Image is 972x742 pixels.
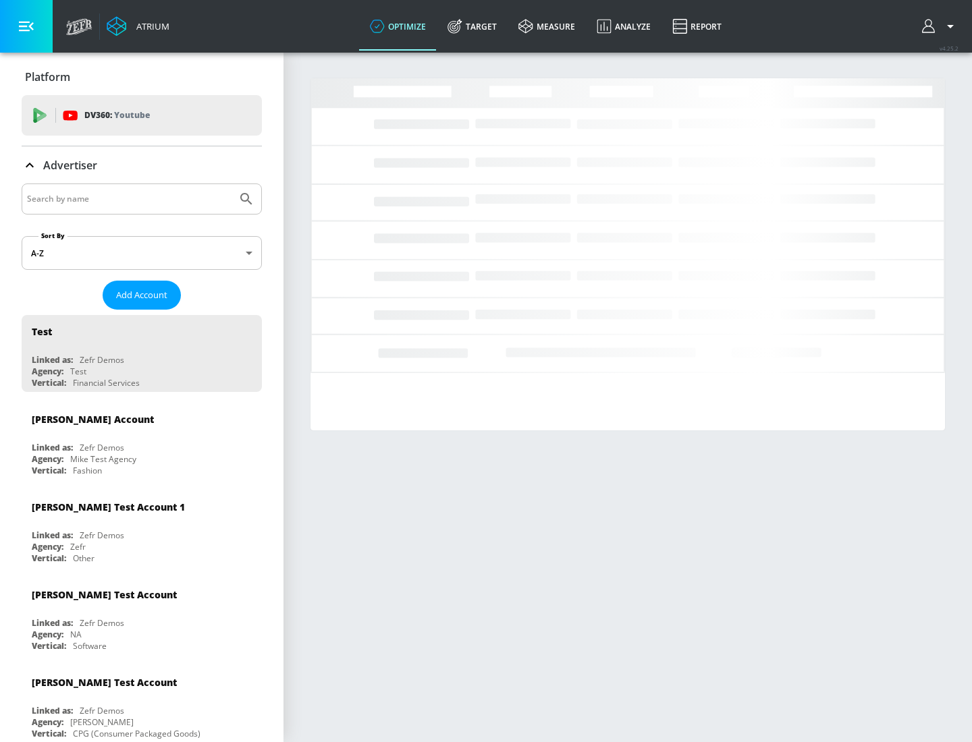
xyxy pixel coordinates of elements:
div: Linked as: [32,530,73,541]
div: Fashion [73,465,102,476]
div: DV360: Youtube [22,95,262,136]
div: [PERSON_NAME] Test Account [32,676,177,689]
p: Advertiser [43,158,97,173]
div: Agency: [32,541,63,552]
div: Agency: [32,453,63,465]
div: Zefr Demos [80,705,124,716]
div: Test [32,325,52,338]
div: Zefr Demos [80,530,124,541]
span: Add Account [116,287,167,303]
div: Software [73,640,107,652]
div: Zefr [70,541,86,552]
div: Vertical: [32,552,66,564]
div: TestLinked as:Zefr DemosAgency:TestVertical:Financial Services [22,315,262,392]
div: CPG (Consumer Packaged Goods) [73,728,200,739]
div: Linked as: [32,442,73,453]
div: Vertical: [32,640,66,652]
div: [PERSON_NAME] Test Account 1Linked as:Zefr DemosAgency:ZefrVertical:Other [22,490,262,567]
div: Agency: [32,716,63,728]
a: Report [661,2,732,51]
div: NA [70,629,82,640]
div: Advertiser [22,146,262,184]
button: Add Account [103,281,181,310]
div: Atrium [131,20,169,32]
div: Mike Test Agency [70,453,136,465]
div: Zefr Demos [80,617,124,629]
div: [PERSON_NAME] Test AccountLinked as:Zefr DemosAgency:NAVertical:Software [22,578,262,655]
a: optimize [359,2,437,51]
label: Sort By [38,231,67,240]
div: Vertical: [32,377,66,389]
div: Zefr Demos [80,354,124,366]
div: Vertical: [32,465,66,476]
div: A-Z [22,236,262,270]
a: Analyze [586,2,661,51]
input: Search by name [27,190,232,208]
span: v 4.25.2 [940,45,959,52]
div: [PERSON_NAME] [70,716,134,728]
p: Youtube [114,108,150,122]
a: Target [437,2,508,51]
div: Test [70,366,86,377]
div: [PERSON_NAME] Account [32,413,154,426]
div: [PERSON_NAME] AccountLinked as:Zefr DemosAgency:Mike Test AgencyVertical:Fashion [22,403,262,480]
div: Zefr Demos [80,442,124,453]
div: Financial Services [73,377,140,389]
div: Linked as: [32,617,73,629]
div: Other [73,552,94,564]
a: Atrium [107,16,169,36]
div: Linked as: [32,354,73,366]
div: [PERSON_NAME] Test Account [32,588,177,601]
a: measure [508,2,586,51]
div: Platform [22,58,262,96]
div: Agency: [32,366,63,377]
div: Vertical: [32,728,66,739]
div: Agency: [32,629,63,640]
div: Linked as: [32,705,73,716]
div: [PERSON_NAME] Test Account 1 [32,501,185,513]
p: Platform [25,69,70,84]
p: DV360: [84,108,150,123]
